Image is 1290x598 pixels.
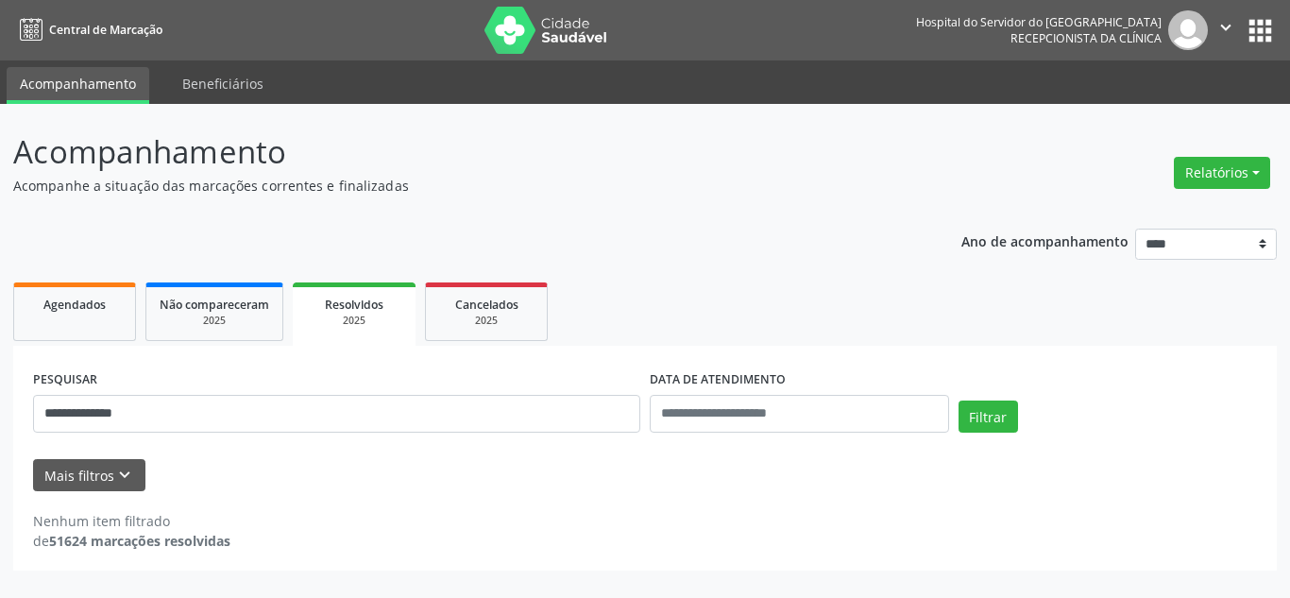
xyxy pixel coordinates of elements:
[33,459,145,492] button: Mais filtroskeyboard_arrow_down
[160,297,269,313] span: Não compareceram
[1244,14,1277,47] button: apps
[13,14,162,45] a: Central de Marcação
[1010,30,1162,46] span: Recepcionista da clínica
[1174,157,1270,189] button: Relatórios
[33,366,97,395] label: PESQUISAR
[33,531,230,551] div: de
[13,128,898,176] p: Acompanhamento
[49,532,230,550] strong: 51624 marcações resolvidas
[43,297,106,313] span: Agendados
[650,366,786,395] label: DATA DE ATENDIMENTO
[33,511,230,531] div: Nenhum item filtrado
[455,297,518,313] span: Cancelados
[959,401,1018,433] button: Filtrar
[1168,10,1208,50] img: img
[439,314,534,328] div: 2025
[1215,17,1236,38] i: 
[49,22,162,38] span: Central de Marcação
[306,314,402,328] div: 2025
[7,67,149,104] a: Acompanhamento
[961,229,1129,252] p: Ano de acompanhamento
[114,465,135,486] i: keyboard_arrow_down
[13,176,898,196] p: Acompanhe a situação das marcações correntes e finalizadas
[1208,10,1244,50] button: 
[325,297,383,313] span: Resolvidos
[916,14,1162,30] div: Hospital do Servidor do [GEOGRAPHIC_DATA]
[160,314,269,328] div: 2025
[169,67,277,100] a: Beneficiários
